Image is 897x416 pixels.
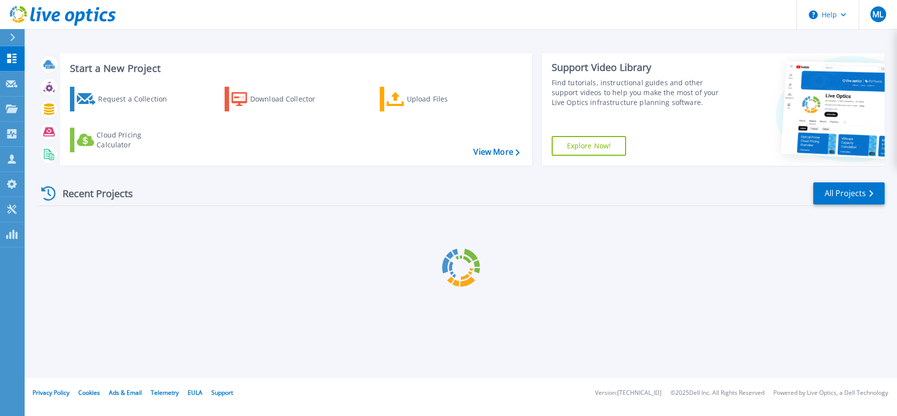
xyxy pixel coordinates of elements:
a: View More [473,147,519,157]
div: Download Collector [250,89,329,109]
div: Request a Collection [98,89,177,109]
div: Recent Projects [38,181,146,206]
a: Request a Collection [70,87,180,111]
a: Support [211,388,233,397]
div: Upload Files [407,89,486,109]
a: All Projects [813,182,885,205]
a: Cloud Pricing Calculator [70,128,180,152]
a: EULA [188,388,202,397]
h3: Start a New Project [70,63,519,74]
li: Version: [TECHNICAL_ID] [595,390,662,396]
li: © 2025 Dell Inc. All Rights Reserved [670,390,764,396]
a: Cookies [78,388,100,397]
a: Telemetry [151,388,179,397]
a: Privacy Policy [33,388,69,397]
li: Powered by Live Optics, a Dell Technology [773,390,888,396]
span: ML [872,10,883,18]
a: Upload Files [380,87,490,111]
div: Find tutorials, instructional guides and other support videos to help you make the most of your L... [552,78,726,107]
a: Explore Now! [552,136,627,156]
a: Ads & Email [109,388,142,397]
div: Support Video Library [552,61,726,74]
div: Cloud Pricing Calculator [97,130,175,150]
a: Download Collector [225,87,334,111]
